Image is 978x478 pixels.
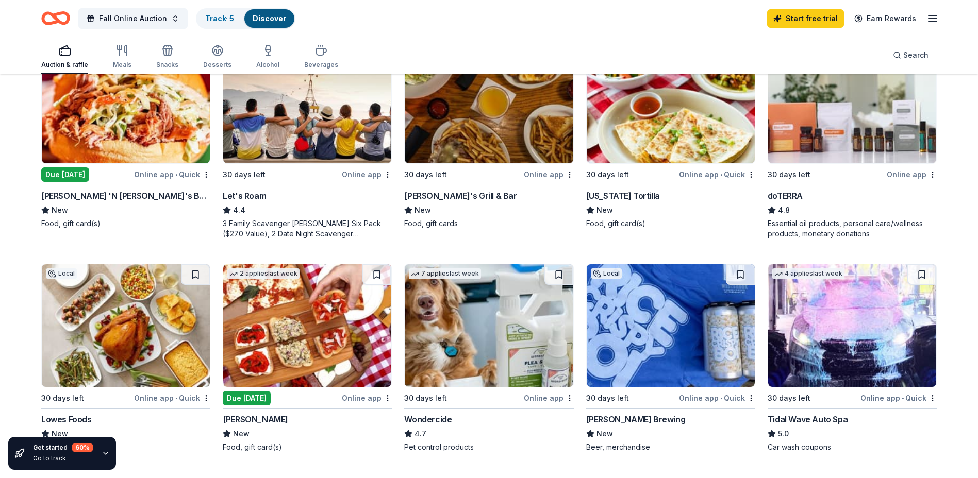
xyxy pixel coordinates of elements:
[860,391,937,404] div: Online app Quick
[778,428,789,440] span: 5.0
[253,14,286,23] a: Discover
[134,168,210,181] div: Online app Quick
[767,9,844,28] a: Start free trial
[415,428,426,440] span: 4.7
[586,264,755,452] a: Image for Westbrook BrewingLocal30 days leftOnline app•Quick[PERSON_NAME] BrewingNewBeer, merchan...
[33,443,93,452] div: Get started
[586,190,660,202] div: [US_STATE] Tortilla
[885,45,937,65] button: Search
[203,61,231,69] div: Desserts
[52,204,68,216] span: New
[42,41,210,163] img: Image for Jim 'N Nick's BBQ Restaurant
[679,391,755,404] div: Online app Quick
[99,12,167,25] span: Fall Online Auction
[223,40,392,239] a: Image for Let's Roam1 applylast week30 days leftOnline appLet's Roam4.43 Family Scavenger [PERSON...
[223,41,391,163] img: Image for Let's Roam
[41,264,210,452] a: Image for Lowes FoodsLocal30 days leftOnline app•QuickLowes FoodsNewFood, gift card(s)
[304,40,338,74] button: Beverages
[33,454,93,463] div: Go to track
[587,41,755,163] img: Image for California Tortilla
[405,264,573,387] img: Image for Wondercide
[113,40,131,74] button: Meals
[256,61,279,69] div: Alcohol
[156,40,178,74] button: Snacks
[887,168,937,181] div: Online app
[768,413,848,425] div: Tidal Wave Auto Spa
[586,168,629,181] div: 30 days left
[596,428,613,440] span: New
[223,264,391,387] img: Image for Grimaldi's
[524,391,574,404] div: Online app
[223,218,392,239] div: 3 Family Scavenger [PERSON_NAME] Six Pack ($270 Value), 2 Date Night Scavenger [PERSON_NAME] Two ...
[42,264,210,387] img: Image for Lowes Foods
[404,392,447,404] div: 30 days left
[175,170,177,179] span: •
[205,14,234,23] a: Track· 5
[41,6,70,30] a: Home
[404,442,573,452] div: Pet control products
[41,40,210,229] a: Image for Jim 'N Nick's BBQ Restaurant1 applylast weekDue [DATE]Online app•Quick[PERSON_NAME] 'N ...
[175,394,177,402] span: •
[41,218,210,229] div: Food, gift card(s)
[902,394,904,402] span: •
[196,8,295,29] button: Track· 5Discover
[679,168,755,181] div: Online app Quick
[41,413,92,425] div: Lowes Foods
[404,218,573,229] div: Food, gift cards
[41,40,88,74] button: Auction & raffle
[223,442,392,452] div: Food, gift card(s)
[524,168,574,181] div: Online app
[768,392,810,404] div: 30 days left
[134,391,210,404] div: Online app Quick
[342,391,392,404] div: Online app
[223,168,266,181] div: 30 days left
[586,413,686,425] div: [PERSON_NAME] Brewing
[768,40,937,239] a: Image for doTERRA8 applieslast week30 days leftOnline appdoTERRA4.8Essential oil products, person...
[596,204,613,216] span: New
[404,264,573,452] a: Image for Wondercide7 applieslast week30 days leftOnline appWondercide4.7Pet control products
[768,168,810,181] div: 30 days left
[772,268,844,279] div: 4 applies last week
[41,167,89,182] div: Due [DATE]
[768,41,936,163] img: Image for doTERRA
[156,61,178,69] div: Snacks
[586,442,755,452] div: Beer, merchandise
[304,61,338,69] div: Beverages
[223,413,288,425] div: [PERSON_NAME]
[223,190,266,202] div: Let's Roam
[41,392,84,404] div: 30 days left
[256,40,279,74] button: Alcohol
[720,170,722,179] span: •
[41,190,210,202] div: [PERSON_NAME] 'N [PERSON_NAME]'s BBQ Restaurant
[52,428,68,440] span: New
[78,8,188,29] button: Fall Online Auction
[227,268,300,279] div: 2 applies last week
[768,264,937,452] a: Image for Tidal Wave Auto Spa4 applieslast week30 days leftOnline app•QuickTidal Wave Auto Spa5.0...
[415,204,431,216] span: New
[203,40,231,74] button: Desserts
[72,443,93,452] div: 60 %
[586,392,629,404] div: 30 days left
[903,49,929,61] span: Search
[233,204,245,216] span: 4.4
[768,264,936,387] img: Image for Tidal Wave Auto Spa
[768,218,937,239] div: Essential oil products, personal care/wellness products, monetary donations
[404,40,573,229] a: Image for J.R. Cash's Grill & BarLocal30 days leftOnline app[PERSON_NAME]'s Grill & BarNewFood, g...
[586,218,755,229] div: Food, gift card(s)
[591,268,622,279] div: Local
[778,204,790,216] span: 4.8
[404,413,452,425] div: Wondercide
[404,190,517,202] div: [PERSON_NAME]'s Grill & Bar
[113,61,131,69] div: Meals
[342,168,392,181] div: Online app
[223,391,271,405] div: Due [DATE]
[720,394,722,402] span: •
[848,9,922,28] a: Earn Rewards
[587,264,755,387] img: Image for Westbrook Brewing
[41,61,88,69] div: Auction & raffle
[233,428,250,440] span: New
[405,41,573,163] img: Image for J.R. Cash's Grill & Bar
[46,268,77,279] div: Local
[586,40,755,229] a: Image for California Tortilla1 applylast week30 days leftOnline app•Quick[US_STATE] TortillaNewFo...
[409,268,481,279] div: 7 applies last week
